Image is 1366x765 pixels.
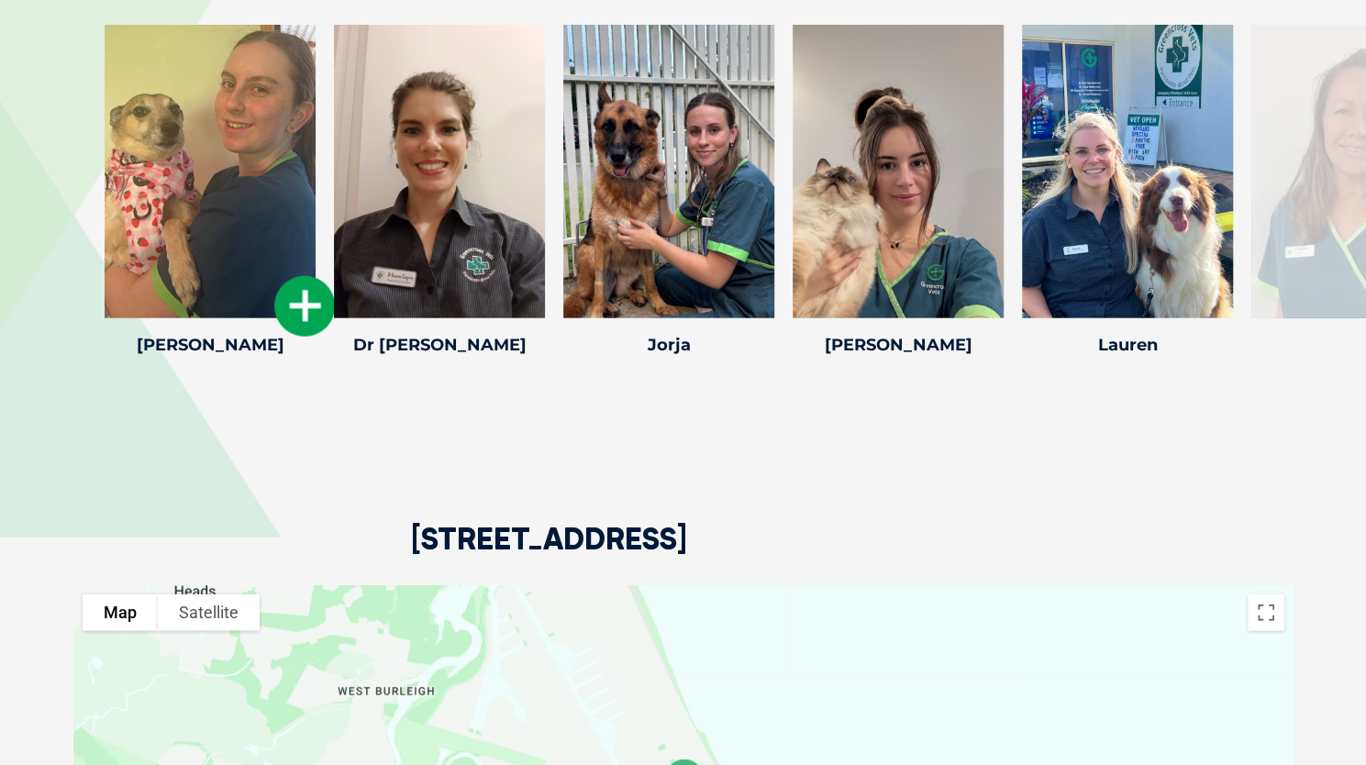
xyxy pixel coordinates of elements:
h2: [STREET_ADDRESS] [411,524,687,585]
h4: Dr [PERSON_NAME] [334,337,545,353]
h4: Lauren [1022,337,1233,353]
button: Show satellite imagery [158,594,260,631]
button: Toggle fullscreen view [1248,594,1284,631]
h4: Jorja [563,337,774,353]
button: Show street map [83,594,158,631]
h4: [PERSON_NAME] [105,337,316,353]
h4: [PERSON_NAME] [793,337,1004,353]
